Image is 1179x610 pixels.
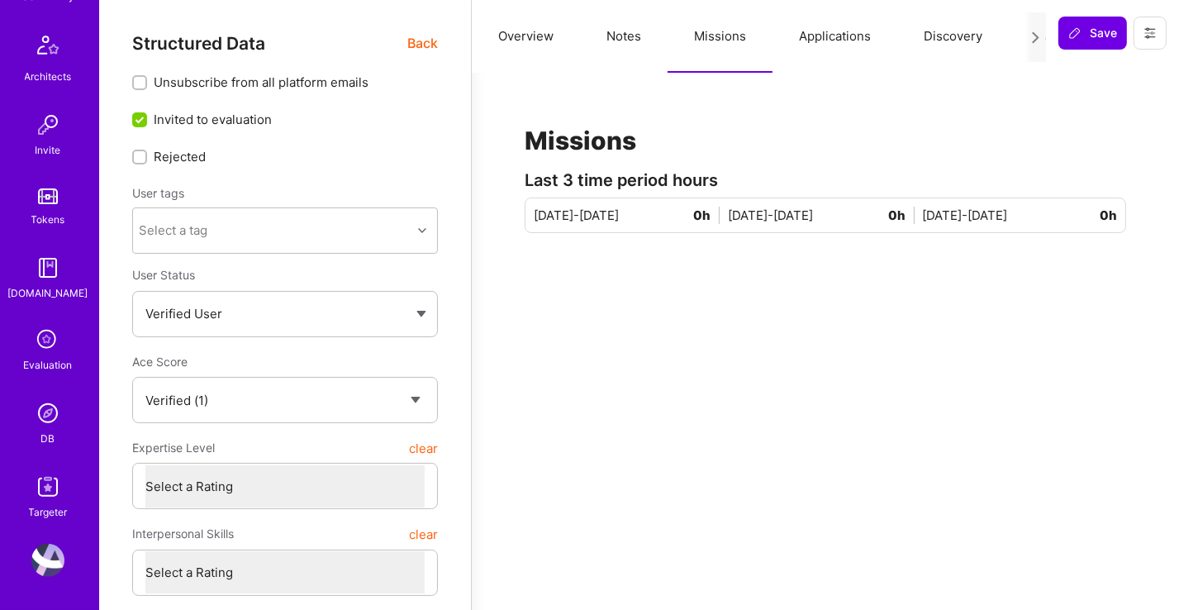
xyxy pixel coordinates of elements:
i: icon SelectionTeam [32,325,64,356]
div: [DATE]-[DATE] [728,207,922,224]
div: Last 3 time period hours [525,172,1126,189]
div: [DOMAIN_NAME] [8,284,88,302]
button: clear [409,519,438,549]
div: Architects [25,68,72,85]
div: Select a tag [140,222,208,240]
img: caret [416,311,426,317]
span: 0h [693,207,720,224]
div: [DATE]-[DATE] [923,207,1117,224]
span: Interpersonal Skills [132,519,234,549]
img: User Avatar [31,544,64,577]
img: Skill Targeter [31,470,64,503]
a: User Avatar [27,544,69,577]
div: DB [41,430,55,447]
img: guide book [31,251,64,284]
span: User Status [132,268,195,282]
label: User tags [132,185,184,201]
span: Back [407,33,438,54]
span: Rejected [154,148,206,165]
span: Unsubscribe from all platform emails [154,74,368,91]
div: Tokens [31,211,65,228]
div: Invite [36,141,61,159]
i: icon Next [1029,31,1042,44]
span: 0h [888,207,915,224]
img: tokens [38,188,58,204]
div: [DATE]-[DATE] [534,207,728,224]
i: icon Chevron [418,226,426,235]
span: Save [1068,25,1117,41]
button: Save [1058,17,1127,50]
span: Structured Data [132,33,265,54]
img: Admin Search [31,397,64,430]
img: Architects [28,28,68,68]
div: Targeter [29,503,68,521]
h1: Missions [525,126,1126,155]
span: Verified User [145,306,222,322]
button: clear [409,433,438,463]
span: Ace Score [132,355,188,369]
span: 0h [1100,207,1117,224]
img: Invite [31,108,64,141]
span: Invited to evaluation [154,111,272,128]
span: Expertise Level [132,433,215,463]
div: Evaluation [24,356,73,374]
